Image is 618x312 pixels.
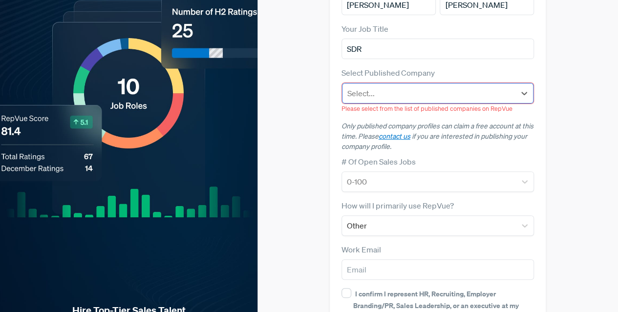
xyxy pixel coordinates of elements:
p: Please select from the list of published companies on RepVue [341,104,534,113]
label: Select Published Company [341,67,435,79]
label: Your Job Title [341,23,388,35]
label: Work Email [341,244,381,255]
input: Email [341,259,534,280]
label: How will I primarily use RepVue? [341,200,454,211]
a: contact us [379,132,410,141]
label: # Of Open Sales Jobs [341,156,416,167]
input: Title [341,39,534,59]
p: Only published company profiles can claim a free account at this time. Please if you are interest... [341,121,534,152]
